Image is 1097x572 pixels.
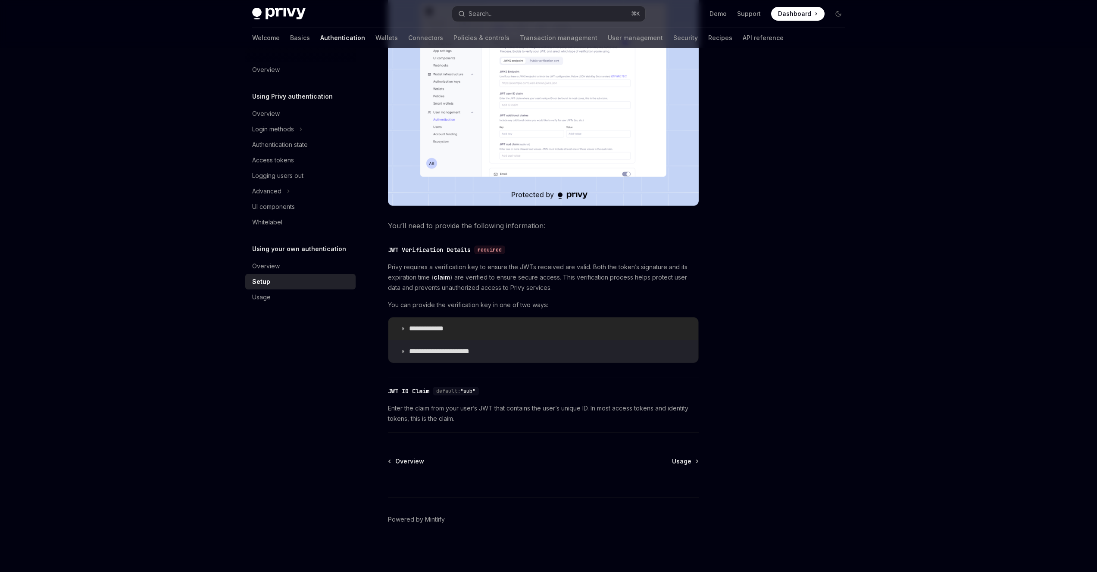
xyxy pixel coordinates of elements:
div: JWT ID Claim [388,387,429,395]
a: API reference [743,28,784,48]
a: Setup [245,274,356,289]
a: claim [434,274,450,281]
a: Authentication [320,28,365,48]
span: Dashboard [778,9,811,18]
a: Demo [709,9,727,18]
span: Overview [395,457,424,466]
a: UI components [245,199,356,214]
span: Usage [672,457,691,466]
h5: Using Privy authentication [252,91,333,102]
div: Login methods [252,124,294,134]
div: Whitelabel [252,217,282,227]
div: JWT Verification Details [388,246,471,254]
div: Usage [252,292,271,302]
a: Policies & controls [453,28,509,48]
a: Usage [672,457,698,466]
a: Wallets [375,28,398,48]
a: Recipes [708,28,732,48]
h5: Using your own authentication [252,244,346,254]
a: Security [673,28,698,48]
button: Open search [452,6,645,22]
a: Transaction management [520,28,597,48]
a: Logging users out [245,168,356,183]
img: dark logo [252,8,306,20]
a: Support [737,9,761,18]
div: Overview [252,65,280,75]
span: Privy requires a verification key to ensure the JWTs received are valid. Both the token’s signatu... [388,262,699,293]
div: Overview [252,109,280,119]
a: Powered by Mintlify [388,515,445,524]
button: Toggle dark mode [831,7,845,21]
span: ⌘ K [631,10,640,17]
div: Logging users out [252,171,303,181]
span: You’ll need to provide the following information: [388,220,699,232]
span: Enter the claim from your user’s JWT that contains the user’s unique ID. In most access tokens an... [388,403,699,424]
a: Overview [245,62,356,78]
div: Search... [469,9,493,19]
div: UI components [252,202,295,212]
div: Access tokens [252,155,294,165]
div: Overview [252,261,280,271]
div: Authentication state [252,140,308,150]
div: Advanced [252,186,281,196]
a: Usage [245,289,356,305]
a: Access tokens [245,152,356,168]
a: Connectors [408,28,443,48]
a: Overview [389,457,424,466]
button: Toggle Advanced section [245,183,356,199]
a: Whitelabel [245,214,356,230]
a: Overview [245,258,356,274]
div: required [474,246,505,254]
span: default: [436,388,460,395]
div: Setup [252,277,270,287]
span: You can provide the verification key in one of two ways: [388,300,699,310]
a: User management [608,28,663,48]
span: "sub" [460,388,475,395]
a: Basics [290,28,310,48]
a: Overview [245,106,356,121]
a: Dashboard [771,7,825,21]
a: Welcome [252,28,280,48]
button: Toggle Login methods section [245,121,356,137]
a: Authentication state [245,137,356,152]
